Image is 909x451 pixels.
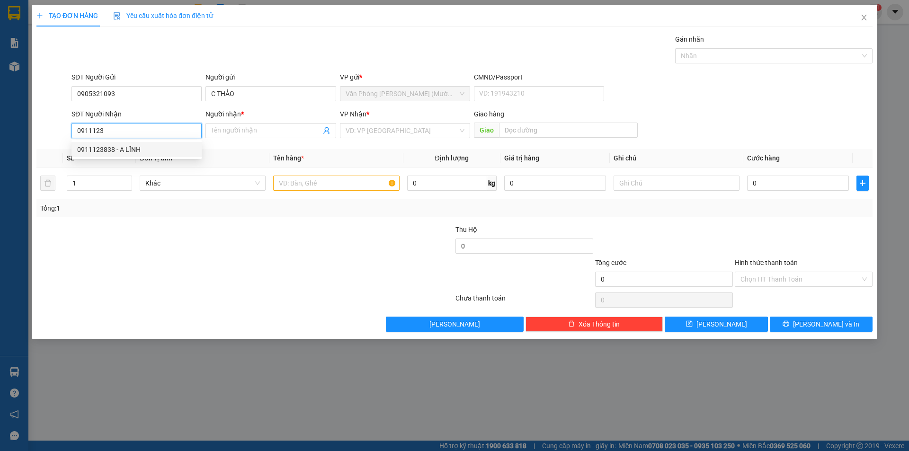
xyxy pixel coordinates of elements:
[145,176,260,190] span: Khác
[851,5,877,31] button: Close
[36,12,98,19] span: TẠO ĐƠN HÀNG
[340,110,366,118] span: VP Nhận
[386,317,524,332] button: [PERSON_NAME]
[273,176,399,191] input: VD: Bàn, Ghế
[487,176,497,191] span: kg
[474,110,504,118] span: Giao hàng
[205,72,336,82] div: Người gửi
[568,320,575,328] span: delete
[67,154,74,162] span: SL
[346,87,464,101] span: Văn Phòng Trần Phú (Mường Thanh)
[735,259,798,266] label: Hình thức thanh toán
[614,176,740,191] input: Ghi Chú
[454,293,594,310] div: Chưa thanh toán
[340,72,470,82] div: VP gửi
[856,176,869,191] button: plus
[77,144,196,155] div: 0911123838 - A LĨNH
[675,35,704,43] label: Gán nhãn
[747,154,780,162] span: Cước hàng
[113,12,213,19] span: Yêu cầu xuất hóa đơn điện tử
[686,320,693,328] span: save
[770,317,873,332] button: printer[PERSON_NAME] và In
[504,154,539,162] span: Giá trị hàng
[793,319,859,329] span: [PERSON_NAME] và In
[40,203,351,213] div: Tổng: 1
[36,12,43,19] span: plus
[783,320,789,328] span: printer
[474,72,604,82] div: CMND/Passport
[610,149,743,168] th: Ghi chú
[504,176,606,191] input: 0
[429,319,480,329] span: [PERSON_NAME]
[71,142,202,157] div: 0911123838 - A LĨNH
[71,109,202,119] div: SĐT Người Nhận
[205,109,336,119] div: Người nhận
[526,317,663,332] button: deleteXóa Thông tin
[455,226,477,233] span: Thu Hộ
[40,176,55,191] button: delete
[435,154,469,162] span: Định lượng
[696,319,747,329] span: [PERSON_NAME]
[273,154,304,162] span: Tên hàng
[665,317,767,332] button: save[PERSON_NAME]
[579,319,620,329] span: Xóa Thông tin
[499,123,638,138] input: Dọc đường
[860,14,868,21] span: close
[474,123,499,138] span: Giao
[323,127,330,134] span: user-add
[71,72,202,82] div: SĐT Người Gửi
[595,259,626,266] span: Tổng cước
[857,179,868,187] span: plus
[113,12,121,20] img: icon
